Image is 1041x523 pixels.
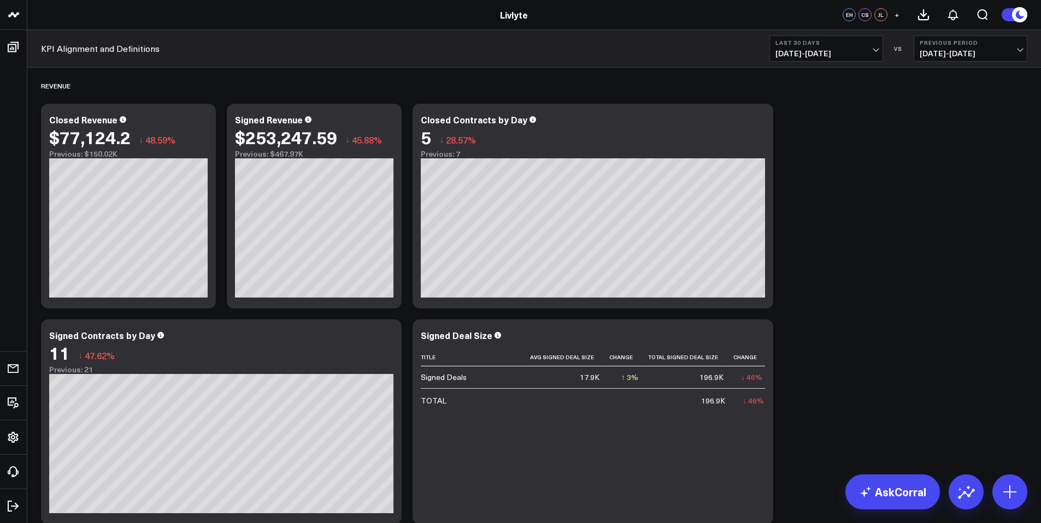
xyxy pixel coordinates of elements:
[421,348,530,366] th: Title
[41,43,160,55] a: KPI Alignment and Definitions
[421,329,492,341] div: Signed Deal Size
[845,474,940,509] a: AskCorral
[49,329,155,341] div: Signed Contracts by Day
[145,134,175,146] span: 48.59%
[500,9,528,21] a: Livlyte
[733,348,772,366] th: Change
[421,114,527,126] div: Closed Contracts by Day
[530,348,609,366] th: Avg Signed Deal Size
[49,343,70,362] div: 11
[439,133,444,147] span: ↓
[580,372,599,383] div: 17.9K
[421,127,431,147] div: 5
[920,39,1021,46] b: Previous Period
[139,133,143,147] span: ↓
[352,134,382,146] span: 45.88%
[609,348,648,366] th: Change
[741,372,762,383] div: ↓ 46%
[743,395,764,406] div: ↓ 46%
[775,39,877,46] b: Last 30 Days
[895,11,899,19] span: +
[235,127,337,147] div: $253,247.59
[421,372,467,383] div: Signed Deals
[890,8,903,21] button: +
[235,150,393,158] div: Previous: $467.97K
[78,348,83,362] span: ↓
[699,372,724,383] div: 196.9K
[49,127,131,147] div: $77,124.2
[41,73,70,98] div: Revenue
[49,365,393,374] div: Previous: 21
[421,150,765,158] div: Previous: 7
[446,134,476,146] span: 28.57%
[701,395,725,406] div: 196.9K
[769,35,883,62] button: Last 30 Days[DATE]-[DATE]
[49,114,117,126] div: Closed Revenue
[421,395,446,406] div: TOTAL
[621,372,638,383] div: ↑ 3%
[920,49,1021,58] span: [DATE] - [DATE]
[345,133,350,147] span: ↓
[648,348,733,366] th: Total Signed Deal Size
[858,8,872,21] div: CS
[843,8,856,21] div: EH
[85,349,115,361] span: 47.62%
[914,35,1027,62] button: Previous Period[DATE]-[DATE]
[775,49,877,58] span: [DATE] - [DATE]
[889,45,908,52] div: VS
[49,150,208,158] div: Previous: $150.02K
[235,114,303,126] div: Signed Revenue
[874,8,887,21] div: JL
